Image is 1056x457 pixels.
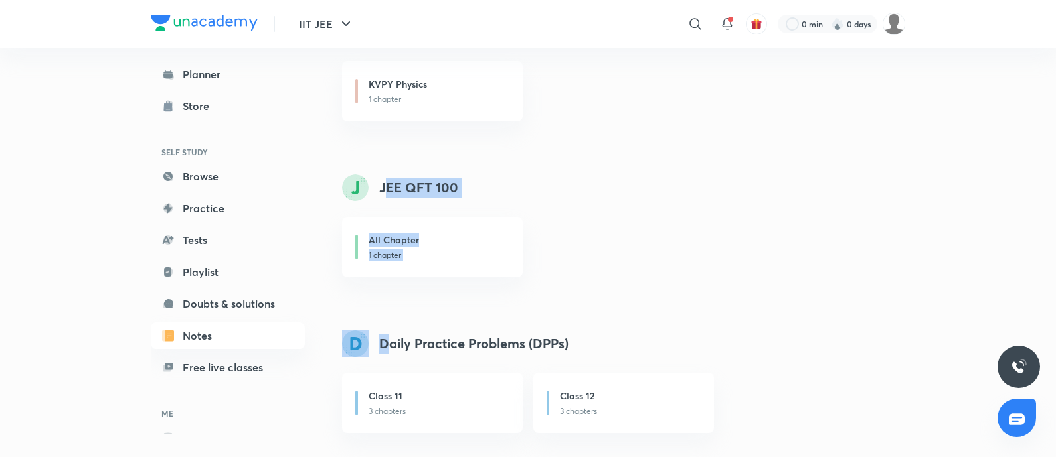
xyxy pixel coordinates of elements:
[746,13,767,34] button: avatar
[151,424,305,451] a: Enrollments
[379,334,569,354] h4: Daily Practice Problems (DPPs)
[750,18,762,30] img: avatar
[151,15,258,31] img: Company Logo
[369,94,507,105] p: 1 chapter
[533,373,714,433] a: Class 123 chapters
[342,330,369,357] img: syllabus
[342,174,369,201] img: syllabus
[151,15,258,34] a: Company Logo
[342,373,523,433] a: Class 113 chapters
[369,77,427,91] h6: KVPY Physics
[151,259,305,285] a: Playlist
[183,98,217,114] div: Store
[342,61,523,121] a: KVPY Physics1 chapter
[560,389,594,403] h6: Class 12
[1011,359,1027,375] img: ttu
[151,61,305,88] a: Planner
[369,233,419,247] h6: All Chapter
[151,93,305,119] a: Store
[291,11,362,37] button: IIT JEE
[151,195,305,222] a: Practice
[369,249,507,261] p: 1 chapter
[151,322,305,349] a: Notes
[342,217,523,277] a: All Chapter1 chapter
[560,405,698,417] p: 3 chapters
[883,13,905,35] img: Preeti patil
[151,402,305,424] h6: ME
[151,163,305,190] a: Browse
[151,227,305,253] a: Tests
[151,141,305,163] h6: SELF STUDY
[369,389,402,403] h6: Class 11
[369,405,507,417] p: 3 chapters
[151,291,305,317] a: Doubts & solutions
[831,17,844,31] img: streak
[379,178,458,198] h4: JEE QFT 100
[151,354,305,381] a: Free live classes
